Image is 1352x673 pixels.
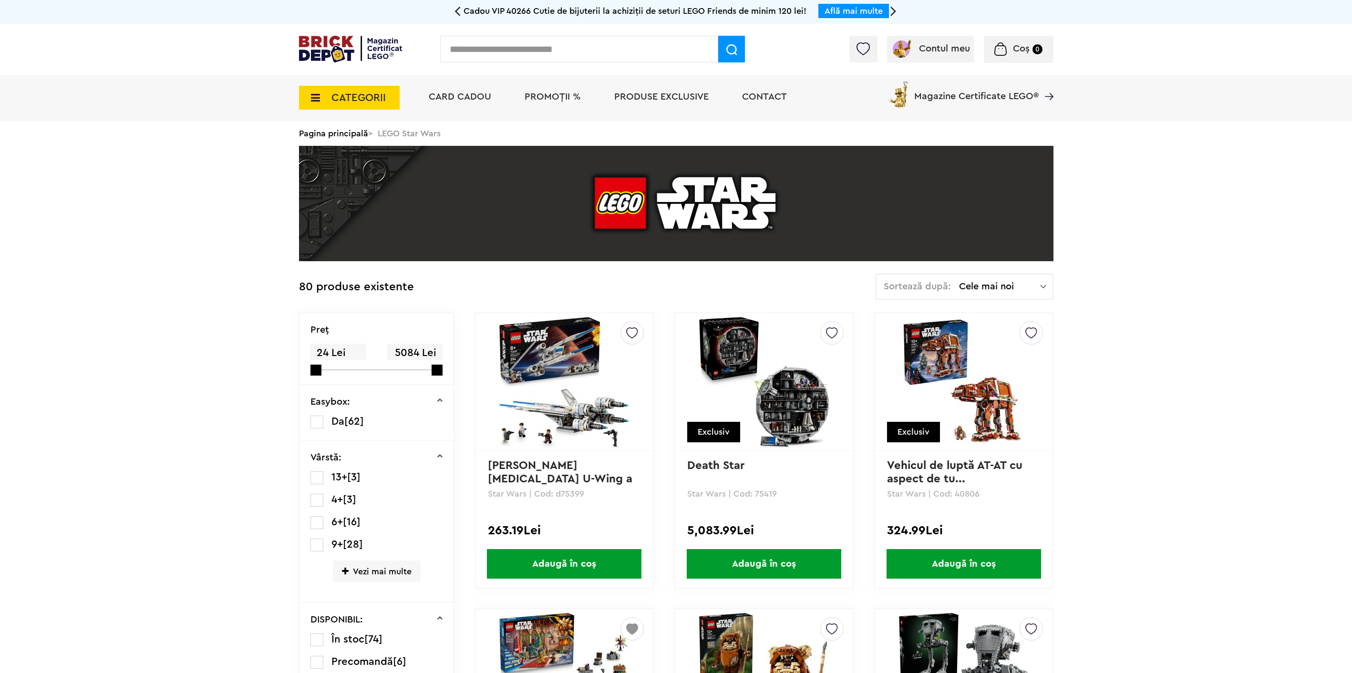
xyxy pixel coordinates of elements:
[887,460,1026,485] a: Vehicul de luptă AT-AT cu aspect de tu...
[687,524,840,537] div: 5,083.99Lei
[697,315,831,449] img: Death Star
[890,44,970,53] a: Contul meu
[343,494,356,505] span: [3]
[344,416,364,427] span: [62]
[1032,44,1042,54] small: 0
[887,549,1041,579] span: Adaugă în coș
[687,489,840,498] p: Star Wars | Cod: 75419
[299,129,368,138] a: Pagina principală
[429,92,491,102] a: Card Cadou
[959,282,1040,291] span: Cele mai noi
[1013,44,1030,53] span: Coș
[488,524,641,537] div: 263.19Lei
[887,524,1040,537] div: 324.99Lei
[364,634,382,644] span: [74]
[897,315,1031,449] img: Vehicul de luptă AT-AT cu aspect de turtă dulce
[614,92,709,102] a: Produse exclusive
[687,549,841,579] span: Adaugă în coș
[310,397,350,407] p: Easybox:
[333,561,421,582] span: Vezi mai multe
[343,517,361,527] span: [16]
[742,92,787,102] a: Contact
[393,656,406,667] span: [6]
[687,460,744,471] a: Death Star
[884,282,951,291] span: Sortează după:
[331,92,386,103] span: CATEGORII
[331,517,343,527] span: 6+
[331,494,343,505] span: 4+
[331,656,393,667] span: Precomandă
[675,549,852,579] a: Adaugă în coș
[1039,79,1053,89] a: Magazine Certificate LEGO®
[914,79,1039,101] span: Magazine Certificate LEGO®
[487,549,641,579] span: Adaugă în coș
[825,7,883,15] a: Află mai multe
[310,453,341,462] p: Vârstă:
[331,539,343,550] span: 9+
[331,416,344,427] span: Da
[497,315,631,449] img: Nava stelara U-Wing a rebelilor - Ambalaj deteriorat
[347,472,361,482] span: [3]
[387,344,443,362] span: 5084 Lei
[488,489,641,498] p: Star Wars | Cod: d75399
[687,422,740,442] div: Exclusiv
[476,549,653,579] a: Adaugă în coș
[310,325,329,335] p: Preţ
[875,549,1052,579] a: Adaugă în coș
[343,539,363,550] span: [28]
[299,146,1053,261] img: LEGO Star Wars
[331,472,347,482] span: 13+
[310,344,366,362] span: 24 Lei
[464,7,806,15] span: Cadou VIP 40266 Cutie de bijuterii la achiziții de seturi LEGO Friends de minim 120 lei!
[310,615,363,624] p: DISPONIBIL:
[887,489,1040,498] p: Star Wars | Cod: 40806
[919,44,970,53] span: Contul meu
[525,92,581,102] a: PROMOȚII %
[887,422,940,442] div: Exclusiv
[299,121,1053,146] div: > LEGO Star Wars
[488,460,636,498] a: [PERSON_NAME][MEDICAL_DATA] U-Wing a rebelilor - Amba...
[331,634,364,644] span: În stoc
[299,274,414,301] div: 80 produse existente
